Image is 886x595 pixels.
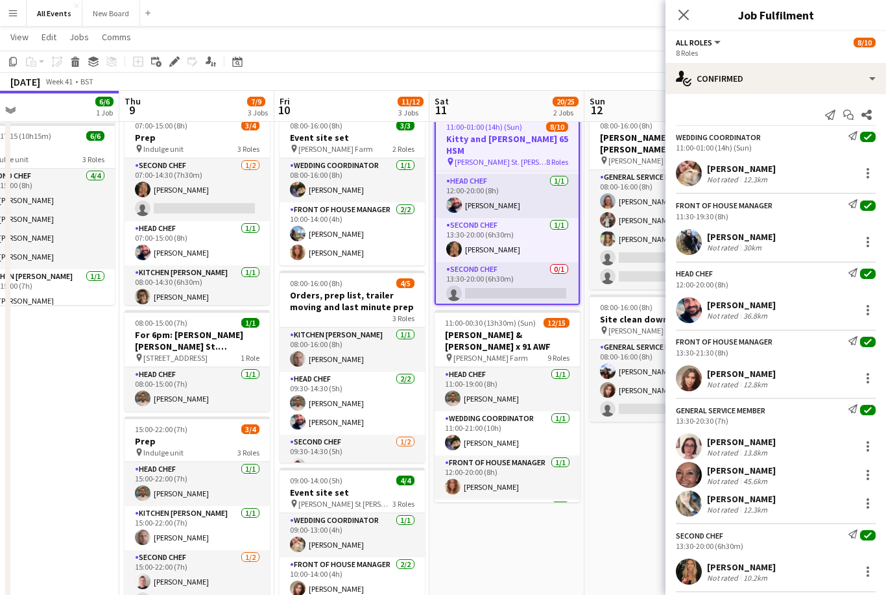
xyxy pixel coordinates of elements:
h3: Kitty and [PERSON_NAME] 65 HSM [436,133,579,156]
span: Jobs [69,31,89,43]
app-job-card: 11:00-00:30 (13h30m) (Sun)12/15[PERSON_NAME] & [PERSON_NAME] x 91 AWF [PERSON_NAME] Farm9 RolesHe... [435,310,580,502]
app-job-card: 08:00-16:00 (8h)4/5Orders, prep list, trailer moving and last minute prep3 RolesKitchen [PERSON_N... [280,271,425,463]
div: 12.3km [741,505,770,515]
div: 45.6km [741,476,770,486]
div: 10.2km [741,573,770,583]
app-job-card: 11:00-01:00 (14h) (Sun)8/10Kitty and [PERSON_NAME] 65 HSM [PERSON_NAME] St. [PERSON_NAME]8 Roles[... [435,113,580,305]
span: Comms [102,31,131,43]
span: 09:00-14:00 (5h) [290,476,342,485]
span: 3 Roles [237,448,259,457]
span: 20/25 [553,97,579,106]
span: 11:00-00:30 (13h30m) (Sun) [445,318,536,328]
span: Fri [280,95,290,107]
span: All roles [676,38,712,47]
h3: For 6pm: [PERSON_NAME] [PERSON_NAME] St.[PERSON_NAME] party x 13 drop off [GEOGRAPHIC_DATA] [125,329,270,352]
a: Edit [36,29,62,45]
h3: Event site set [280,132,425,143]
app-card-role: Second Chef1/207:00-14:30 (7h30m)[PERSON_NAME] [125,158,270,221]
div: Second Chef [676,531,723,540]
h3: Site clean down HSM [590,313,735,325]
div: 36.8km [741,311,770,321]
span: 9 [123,103,141,117]
app-card-role: Kitchen [PERSON_NAME]1/108:00-16:00 (8h)[PERSON_NAME] [280,328,425,372]
span: 6/6 [95,97,114,106]
span: 08:00-16:00 (8h) [290,278,342,288]
span: [PERSON_NAME] Farm [453,353,528,363]
span: 9 Roles [547,353,569,363]
div: [PERSON_NAME] [707,465,776,476]
span: [PERSON_NAME] St. [PERSON_NAME] [455,157,546,167]
h3: Orders, prep list, trailer moving and last minute prep [280,289,425,313]
span: 4/4 [396,476,414,485]
app-job-card: 08:00-16:00 (8h)3/5[PERSON_NAME] and [PERSON_NAME] clean down AWF [PERSON_NAME] Farm1 RoleGeneral... [590,113,735,289]
div: 08:00-16:00 (8h)2/3Site clean down HSM [PERSON_NAME] St [PERSON_NAME]1 RoleGeneral service member... [590,295,735,422]
div: Not rated [707,476,741,486]
app-card-role: Second Chef1/113:30-20:00 (6h30m)[PERSON_NAME] [436,218,579,262]
div: Not rated [707,175,741,184]
app-card-role: Front of House Manager1/112:00-20:00 (8h)[PERSON_NAME] [435,455,580,500]
span: 07:00-15:00 (8h) [135,121,187,130]
div: 30km [741,243,764,252]
div: 13.8km [741,448,770,457]
span: 11/12 [398,97,424,106]
app-card-role: Head Chef1/111:00-19:00 (8h)[PERSON_NAME] [435,367,580,411]
span: [PERSON_NAME] St [PERSON_NAME] [298,499,392,509]
h3: Event site set [280,487,425,498]
div: [DATE] [10,75,40,88]
span: 8/10 [546,122,568,132]
app-card-role: Second Chef1/209:30-14:30 (5h)[PERSON_NAME] [280,435,425,498]
div: Wedding Coordinator [676,132,761,142]
app-card-role: Kitchen [PERSON_NAME]1/108:00-14:30 (6h30m)[PERSON_NAME] [125,265,270,310]
div: Front of House Manager [676,337,772,346]
div: 13:30-20:30 (7h) [676,416,876,426]
app-job-card: 07:00-15:00 (8h)3/4Prep Indulge unit3 RolesSecond Chef1/207:00-14:30 (7h30m)[PERSON_NAME] Head Ch... [125,113,270,305]
app-card-role: Head Chef1/115:00-22:00 (7h)[PERSON_NAME] [125,462,270,506]
app-card-role: Head Chef1/107:00-15:00 (8h)[PERSON_NAME] [125,221,270,265]
span: 08:00-15:00 (7h) [135,318,187,328]
div: Not rated [707,573,741,583]
h3: [PERSON_NAME] and [PERSON_NAME] clean down AWF [590,132,735,155]
div: 12:00-20:00 (8h) [676,280,876,289]
span: Indulge unit [143,448,184,457]
span: 15:00-22:00 (7h) [135,424,187,434]
span: 3 Roles [392,313,414,323]
span: Sat [435,95,449,107]
h3: Job Fulfilment [665,6,886,23]
span: 12/15 [544,318,569,328]
div: Confirmed [665,63,886,94]
app-card-role: Front of House Manager2/210:00-14:00 (4h)[PERSON_NAME][PERSON_NAME] [280,202,425,265]
h3: Prep [125,435,270,447]
div: Head Chef [676,269,713,278]
span: 3/3 [396,121,414,130]
div: [PERSON_NAME] [707,436,776,448]
span: 08:00-16:00 (8h) [600,302,653,312]
app-job-card: 08:00-15:00 (7h)1/1For 6pm: [PERSON_NAME] [PERSON_NAME] St.[PERSON_NAME] party x 13 drop off [GEO... [125,310,270,411]
div: Not rated [707,243,741,252]
div: 1 Job [96,108,113,117]
div: Front of House Manager [676,200,772,210]
span: 3 Roles [237,144,259,154]
div: [PERSON_NAME] [707,163,776,175]
app-card-role: Head Chef1/112:00-20:00 (8h)[PERSON_NAME] [436,174,579,218]
button: All roles [676,38,723,47]
div: [PERSON_NAME] [707,493,776,505]
div: [PERSON_NAME] [707,231,776,243]
span: Week 41 [43,77,75,86]
span: 3 Roles [82,154,104,164]
a: Comms [97,29,136,45]
div: Not rated [707,380,741,389]
div: 13:30-21:30 (8h) [676,348,876,358]
span: Sun [590,95,605,107]
app-card-role: General service member2/308:00-16:00 (8h)[PERSON_NAME][PERSON_NAME] [590,340,735,422]
app-job-card: 08:00-16:00 (8h)3/3Event site set [PERSON_NAME] Farm2 RolesWedding Coordinator1/108:00-16:00 (8h)... [280,113,425,265]
a: View [5,29,34,45]
app-card-role: Wedding Coordinator1/109:00-13:00 (4h)[PERSON_NAME] [280,513,425,557]
button: All Events [27,1,82,26]
button: New Board [82,1,140,26]
span: 3 Roles [392,499,414,509]
span: 12 [588,103,605,117]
